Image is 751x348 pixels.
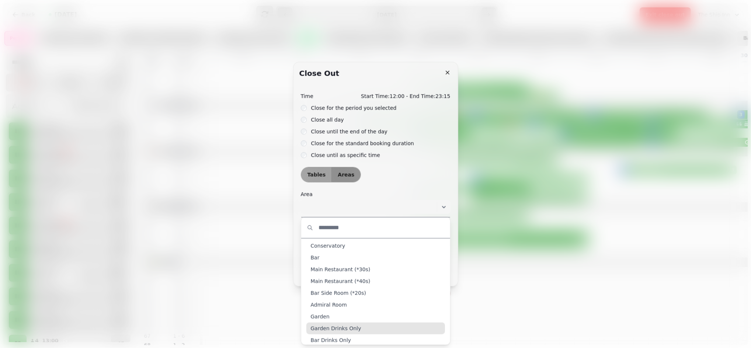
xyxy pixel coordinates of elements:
label: Close until the end of the day [311,127,387,136]
span: Main Restaurant (*30s) [311,265,371,273]
span: Areas [338,172,354,177]
button: Tables [301,167,332,182]
label: Close for the period you selected [311,104,397,112]
span: Time [301,92,313,101]
span: Bar [311,254,320,261]
p: Start Time: 12:00 - End Time: 23:15 [361,92,450,101]
span: Garden Drinks Only [311,324,361,332]
button: Close [295,288,323,298]
h2: Close out [299,68,340,79]
span: Conservatory [311,242,345,249]
span: Main Restaurant (*40s) [311,277,371,285]
label: Close until as specific time [311,151,380,160]
span: Tables [307,172,326,177]
span: Bar Drinks Only [311,336,351,344]
label: Close for the standard booking duration [311,139,414,148]
span: Garden [311,313,330,320]
button: Areas [331,167,361,182]
span: Admiral Room [311,301,347,308]
label: Close all day [311,115,344,124]
label: Area [301,190,451,199]
span: Bar Side Room (*20s) [311,289,366,296]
